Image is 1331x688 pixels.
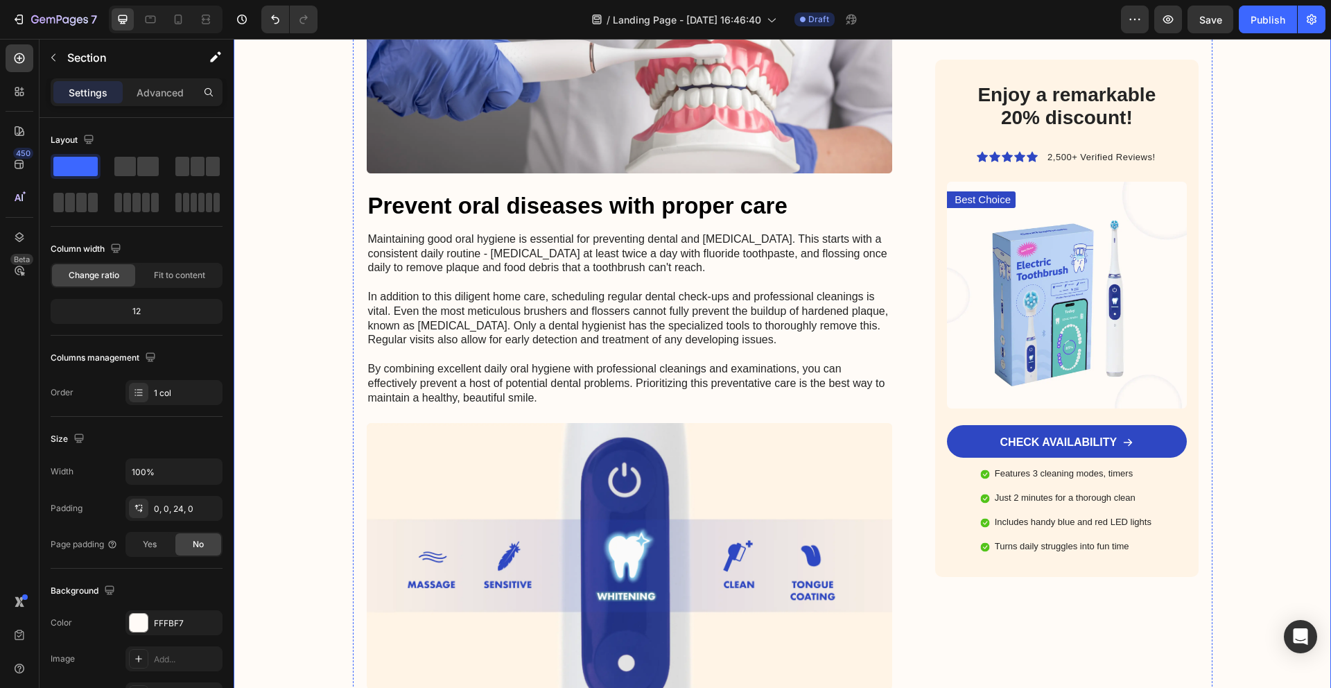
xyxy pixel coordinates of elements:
span: Change ratio [69,269,119,282]
a: CHECK AVAILABILITY [713,386,952,420]
p: Maintaining good oral hygiene is essential for preventing dental and [MEDICAL_DATA]. This starts ... [134,193,658,367]
div: 0, 0, 24, 0 [154,503,219,515]
span: 2,500+ Verified Reviews! [814,113,921,123]
div: Undo/Redo [261,6,317,33]
h2: Enjoy a remarkable 20% discount! [724,43,942,92]
p: Best Choice [721,155,777,169]
div: Color [51,617,72,629]
div: Add... [154,653,219,666]
p: Advanced [137,85,184,100]
img: gempages_586127339532845771-51ad867e-d477-4291-a15c-81fe00c5726a.webp [713,143,952,370]
span: Save [1199,14,1222,26]
button: Publish [1239,6,1297,33]
p: Features 3 cleaning modes, timers [761,430,918,442]
p: Section [67,49,181,66]
span: / [607,12,610,27]
div: 450 [13,148,33,159]
h2: Prevent oral diseases with proper care [133,151,659,184]
div: Size [51,430,87,449]
div: Open Intercom Messenger [1284,620,1317,653]
div: Beta [10,254,33,265]
p: Settings [69,85,107,100]
p: Just 2 minutes for a thorough clean [761,454,918,466]
button: Save [1188,6,1233,33]
div: 1 col [154,387,219,399]
p: CHECK AVAILABILITY [767,397,884,411]
div: Columns management [51,349,159,368]
div: Layout [51,131,97,150]
button: 7 [6,6,103,33]
div: Column width [51,240,124,259]
input: Auto [126,459,222,484]
span: Draft [808,13,829,26]
span: Landing Page - [DATE] 16:46:40 [613,12,761,27]
div: Order [51,386,73,399]
div: Page padding [51,538,118,551]
img: gempages_586127339532845771-2c98fbfb-e110-4a61-8270-f1066f10ddff.webp [133,384,659,651]
iframe: Design area [234,39,1331,688]
p: 7 [91,11,97,28]
div: Background [51,582,118,601]
div: Padding [51,502,82,515]
div: FFFBF7 [154,617,219,630]
span: No [193,538,204,551]
p: Turns daily struggles into fun time [761,502,918,514]
div: 12 [53,302,220,321]
div: Publish [1251,12,1285,27]
span: Yes [143,538,157,551]
span: Fit to content [154,269,205,282]
p: Includes handy blue and red LED lights [761,478,918,490]
div: Image [51,653,75,665]
div: Width [51,465,73,478]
